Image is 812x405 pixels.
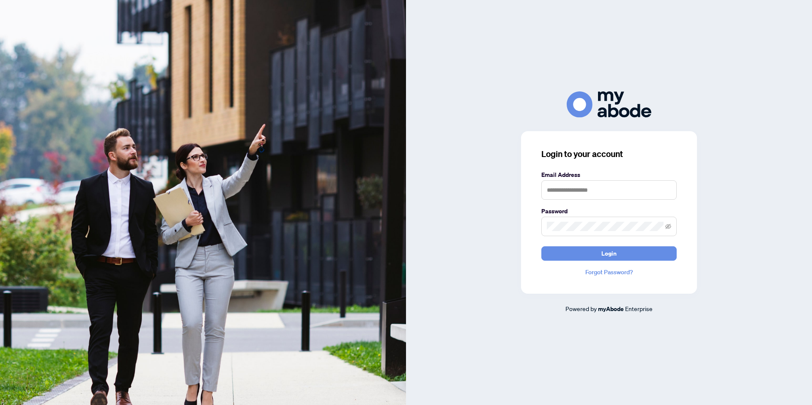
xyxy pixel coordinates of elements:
span: Powered by [565,305,597,312]
a: Forgot Password? [541,267,677,277]
a: myAbode [598,304,624,314]
span: Enterprise [625,305,653,312]
label: Password [541,207,677,216]
img: ma-logo [567,91,651,117]
h3: Login to your account [541,148,677,160]
label: Email Address [541,170,677,179]
span: Login [601,247,617,260]
span: eye-invisible [665,223,671,229]
button: Login [541,246,677,261]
